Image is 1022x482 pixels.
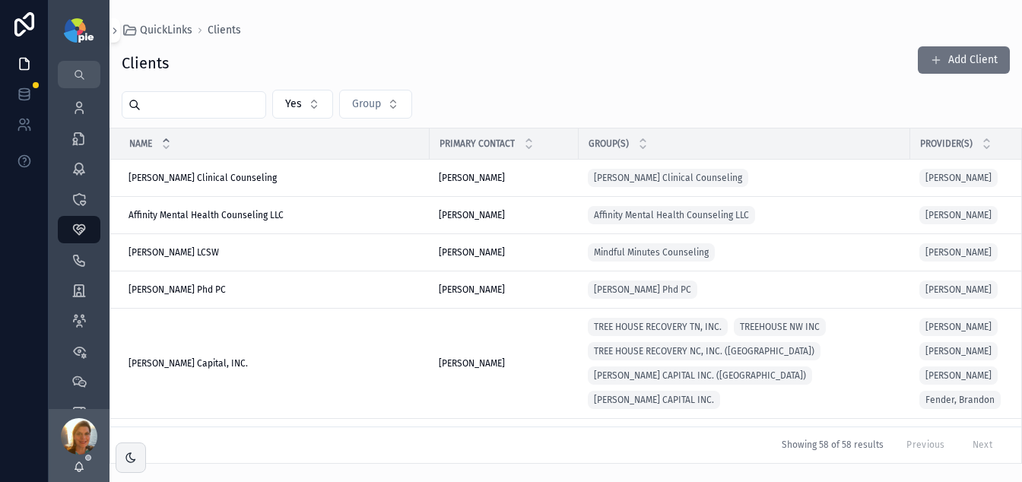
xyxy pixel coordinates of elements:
button: Select Button [339,90,412,119]
a: Mindful Minutes Counseling [588,240,901,265]
span: TREE HOUSE RECOVERY NC, INC. ([GEOGRAPHIC_DATA]) [594,345,814,357]
span: [PERSON_NAME] [439,357,505,369]
span: [PERSON_NAME] [439,172,505,184]
img: App logo [64,18,94,43]
a: [PERSON_NAME] [919,318,998,336]
span: [PERSON_NAME] Phd PC [594,284,691,296]
span: [PERSON_NAME] [925,172,992,184]
a: [PERSON_NAME] Phd PC [129,284,421,296]
a: TREEHOUSE NW INC [734,318,826,336]
span: [PERSON_NAME] Phd PC [129,284,226,296]
a: [PERSON_NAME] Clinical Counseling [588,166,901,190]
a: [PERSON_NAME] [439,209,570,221]
span: [PERSON_NAME] CAPITAL INC. [594,394,714,406]
span: [PERSON_NAME] [925,321,992,333]
span: [PERSON_NAME] [439,284,505,296]
span: TREEHOUSE NW INC [740,321,820,333]
span: [PERSON_NAME] Clinical Counseling [129,172,277,184]
span: [PERSON_NAME] Clinical Counseling [594,172,742,184]
span: Mindful Minutes Counseling [594,246,709,258]
span: Yes [285,97,302,112]
a: QuickLinks [122,23,192,38]
a: [PERSON_NAME] [919,277,1021,302]
a: Clients [208,23,241,38]
span: [PERSON_NAME] [925,345,992,357]
a: Affinity Mental Health Counseling LLC [588,206,755,224]
span: Fender, Brandon [925,394,995,406]
a: [PERSON_NAME] [919,206,998,224]
a: Affinity Mental Health Counseling LLC [588,203,901,227]
a: TREE HOUSE RECOVERY TN, INC. [588,318,728,336]
span: TREE HOUSE RECOVERY TN, INC. [594,321,722,333]
a: [PERSON_NAME] [919,166,1021,190]
a: [PERSON_NAME] CAPITAL INC. [588,391,720,409]
a: [PERSON_NAME][PERSON_NAME][PERSON_NAME]Fender, Brandon [919,315,1021,412]
span: Provider(s) [920,138,973,150]
div: scrollable content [49,88,109,409]
span: Affinity Mental Health Counseling LLC [594,209,749,221]
a: Mindful Minutes Counseling [588,243,715,262]
a: [PERSON_NAME] [919,342,998,360]
a: TREE HOUSE RECOVERY TN, INC.TREEHOUSE NW INCTREE HOUSE RECOVERY NC, INC. ([GEOGRAPHIC_DATA])[PERS... [588,315,901,412]
a: [PERSON_NAME] Clinical Counseling [129,172,421,184]
a: Affinity Mental Health Counseling LLC [129,209,421,221]
span: [PERSON_NAME] [925,369,992,382]
a: [PERSON_NAME] [919,203,1021,227]
a: [PERSON_NAME] LCSW [129,246,421,258]
a: [PERSON_NAME] [919,281,998,299]
button: Add Client [918,46,1010,74]
a: TREE HOUSE RECOVERY NC, INC. ([GEOGRAPHIC_DATA]) [588,342,820,360]
span: [PERSON_NAME] Capital, INC. [129,357,248,369]
span: Group [352,97,381,112]
a: [PERSON_NAME] [919,243,998,262]
span: [PERSON_NAME] [925,209,992,221]
h1: Clients [122,52,169,74]
a: [PERSON_NAME] Phd PC [588,277,901,302]
a: [PERSON_NAME] [919,366,998,385]
span: Group(s) [589,138,629,150]
span: Primary Contact [440,138,515,150]
span: [PERSON_NAME] LCSW [129,246,219,258]
span: [PERSON_NAME] CAPITAL INC. ([GEOGRAPHIC_DATA]) [594,369,806,382]
a: [PERSON_NAME] Clinical Counseling [588,169,748,187]
a: [PERSON_NAME] [439,284,570,296]
a: [PERSON_NAME] [439,246,570,258]
a: [PERSON_NAME] Capital, INC. [129,357,421,369]
span: QuickLinks [140,23,192,38]
span: Name [129,138,152,150]
a: [PERSON_NAME] [439,172,570,184]
span: [PERSON_NAME] [439,246,505,258]
button: Select Button [272,90,333,119]
a: [PERSON_NAME] [439,357,570,369]
a: [PERSON_NAME] Phd PC [588,281,697,299]
span: [PERSON_NAME] [925,246,992,258]
span: Showing 58 of 58 results [782,439,884,452]
span: [PERSON_NAME] [439,209,505,221]
span: Affinity Mental Health Counseling LLC [129,209,284,221]
a: [PERSON_NAME] CAPITAL INC. ([GEOGRAPHIC_DATA]) [588,366,812,385]
a: [PERSON_NAME] [919,169,998,187]
a: Fender, Brandon [919,391,1001,409]
a: [PERSON_NAME] [919,240,1021,265]
span: [PERSON_NAME] [925,284,992,296]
